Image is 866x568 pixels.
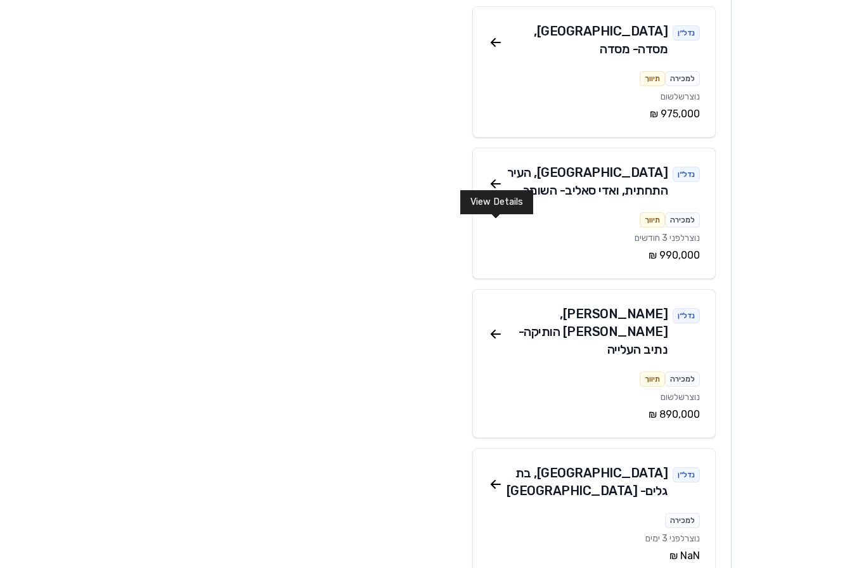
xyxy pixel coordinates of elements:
[488,548,700,564] div: ‏NaN ‏₪
[488,248,700,263] div: ‏990,000 ‏₪
[661,392,700,403] span: נוצר שלשום
[503,22,668,58] div: [GEOGRAPHIC_DATA] , מסדה - מסדה
[673,167,700,182] div: נדל״ן
[665,371,700,387] div: למכירה
[488,106,700,122] div: ‏975,000 ‏₪
[503,464,668,500] div: [GEOGRAPHIC_DATA] , בת גלים - [GEOGRAPHIC_DATA]
[640,212,665,228] div: תיווך
[665,71,700,86] div: למכירה
[488,407,700,422] div: ‏890,000 ‏₪
[673,467,700,482] div: נדל״ן
[673,25,700,41] div: נדל״ן
[640,371,665,387] div: תיווך
[503,305,668,358] div: [PERSON_NAME] , [PERSON_NAME] הותיקה - נתיב העלייה
[661,91,700,102] span: נוצר שלשום
[665,212,700,228] div: למכירה
[645,533,700,544] span: נוצר לפני 3 ימים
[503,164,668,199] div: [GEOGRAPHIC_DATA] , העיר התחתית, ואדי סאליב - השומר
[665,513,700,528] div: למכירה
[640,71,665,86] div: תיווך
[673,308,700,323] div: נדל״ן
[635,233,700,243] span: נוצר לפני 3 חודשים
